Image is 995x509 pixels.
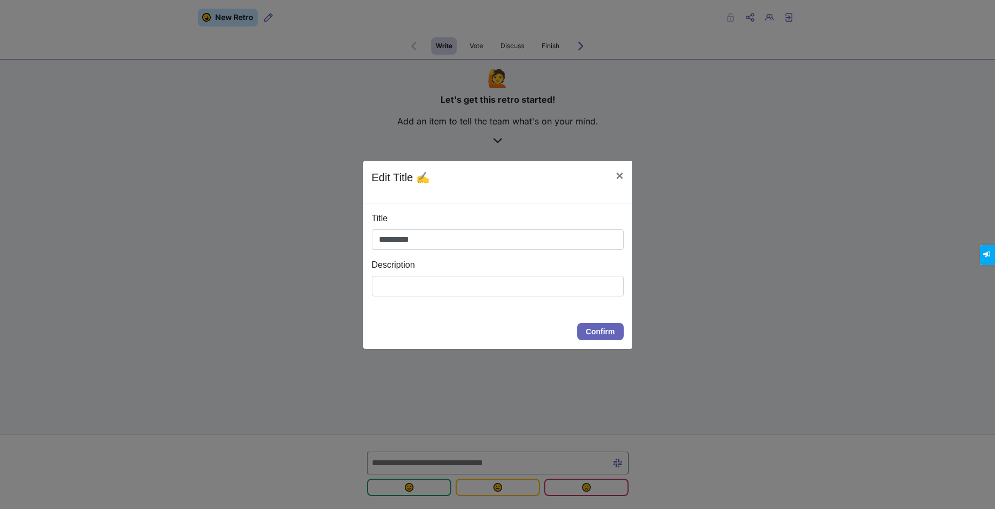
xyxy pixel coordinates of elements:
[607,161,632,191] button: Close
[372,259,415,272] label: Description
[616,168,623,183] span: ×
[8,3,14,10] span: 
[577,323,624,340] button: Confirm
[372,169,430,186] p: Edit Title ✍️
[372,212,388,225] label: Title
